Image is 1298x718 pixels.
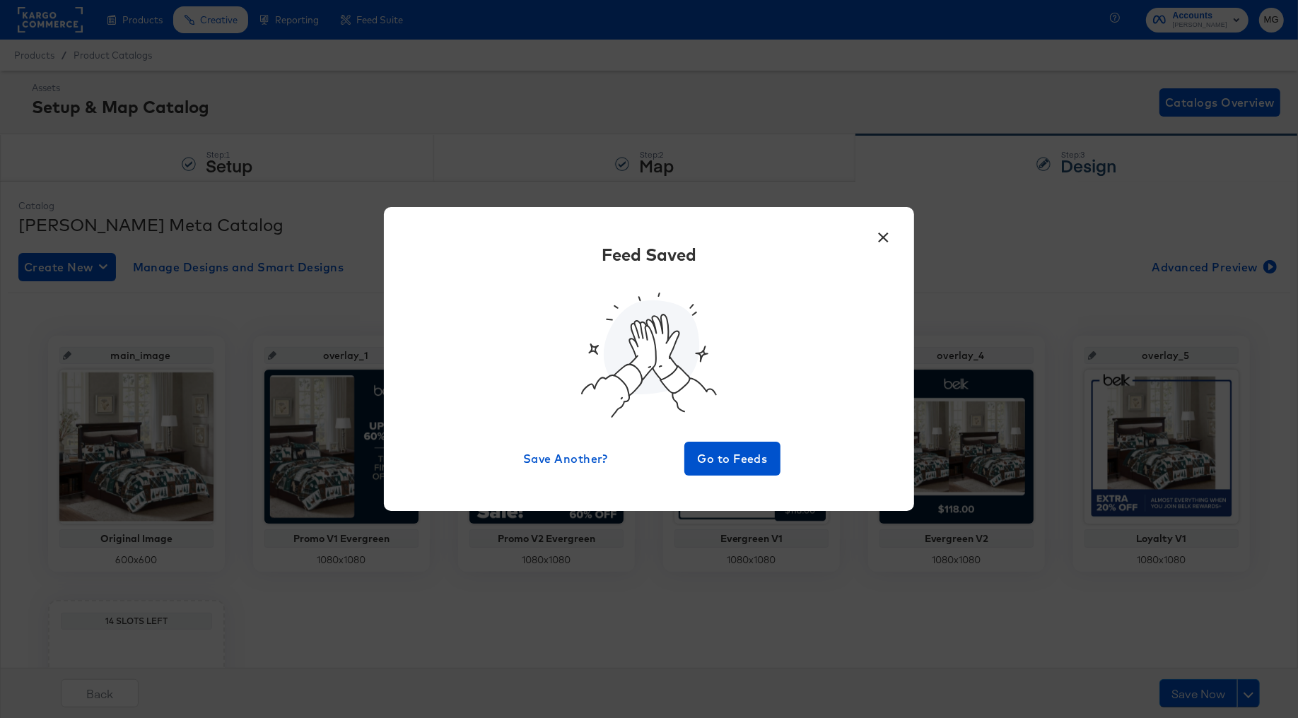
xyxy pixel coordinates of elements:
[523,449,608,469] span: Save Another?
[684,442,780,476] button: Go to Feeds
[602,242,696,266] div: Feed Saved
[518,442,614,476] button: Save Another?
[871,221,896,247] button: ×
[690,449,775,469] span: Go to Feeds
